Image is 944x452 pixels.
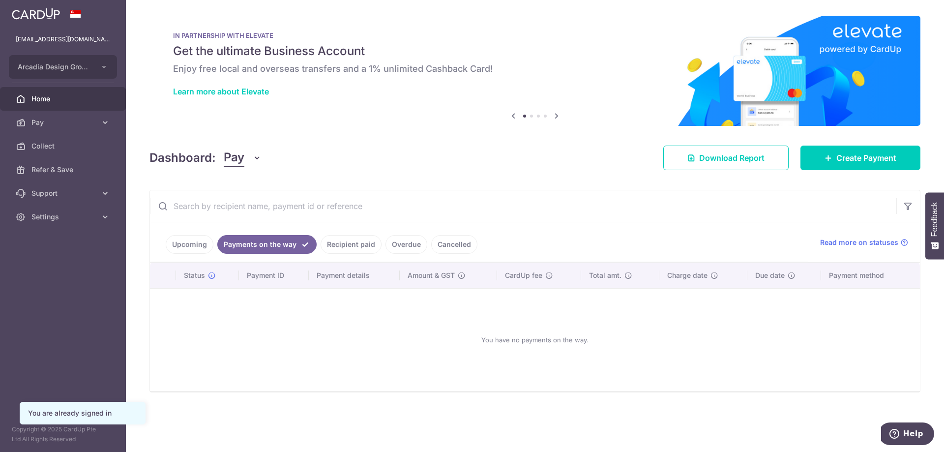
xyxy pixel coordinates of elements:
span: Pay [224,149,244,167]
span: Settings [31,212,96,222]
span: CardUp fee [505,271,542,280]
span: Charge date [667,271,708,280]
span: Read more on statuses [820,238,898,247]
a: Overdue [385,235,427,254]
iframe: Opens a widget where you can find more information [881,422,934,447]
input: Search by recipient name, payment id or reference [150,190,896,222]
span: Status [184,271,205,280]
a: Recipient paid [321,235,382,254]
div: You have no payments on the way. [162,297,908,383]
img: CardUp [12,8,60,20]
th: Payment details [309,263,400,288]
a: Payments on the way [217,235,317,254]
a: Upcoming [166,235,213,254]
span: Pay [31,118,96,127]
span: Create Payment [836,152,896,164]
button: Arcadia Design Group Pte Ltd [9,55,117,79]
h4: Dashboard: [149,149,216,167]
span: Home [31,94,96,104]
p: [EMAIL_ADDRESS][DOMAIN_NAME] [16,34,110,44]
span: Feedback [930,202,939,237]
p: IN PARTNERSHIP WITH ELEVATE [173,31,897,39]
span: Download Report [699,152,765,164]
th: Payment ID [239,263,309,288]
h5: Get the ultimate Business Account [173,43,897,59]
a: Read more on statuses [820,238,908,247]
span: Arcadia Design Group Pte Ltd [18,62,90,72]
span: Refer & Save [31,165,96,175]
a: Learn more about Elevate [173,87,269,96]
span: Due date [755,271,785,280]
button: Pay [224,149,262,167]
a: Cancelled [431,235,477,254]
a: Create Payment [800,146,920,170]
th: Payment method [821,263,920,288]
span: Support [31,188,96,198]
h6: Enjoy free local and overseas transfers and a 1% unlimited Cashback Card! [173,63,897,75]
span: Collect [31,141,96,151]
img: Renovation banner [149,16,920,126]
button: Feedback - Show survey [925,192,944,259]
a: Download Report [663,146,789,170]
div: You are already signed in [28,408,137,418]
span: Amount & GST [408,271,455,280]
span: Total amt. [589,271,621,280]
